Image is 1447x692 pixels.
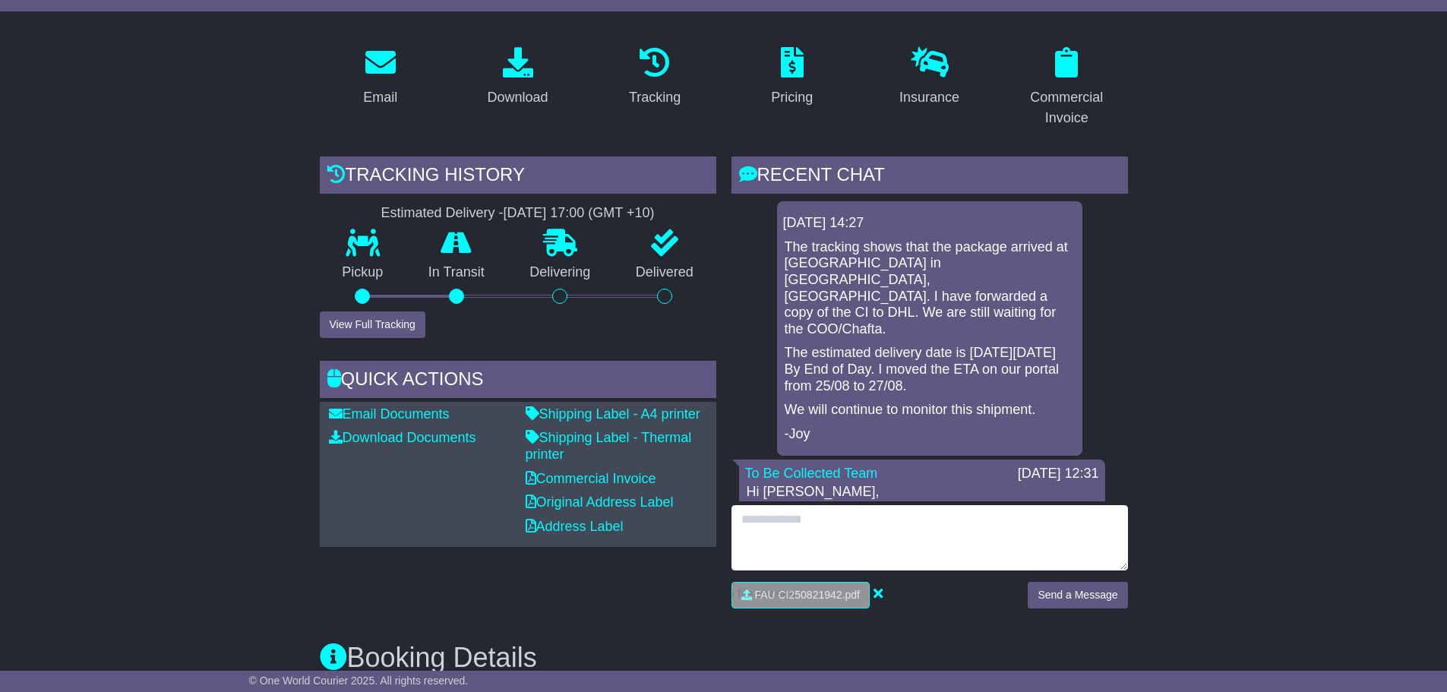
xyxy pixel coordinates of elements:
a: Insurance [889,42,969,113]
a: Download [477,42,558,113]
div: Tracking history [320,156,716,197]
a: Commercial Invoice [526,471,656,486]
p: Delivering [507,264,614,281]
a: Commercial Invoice [1006,42,1128,134]
p: -Joy [785,426,1075,443]
p: In Transit [406,264,507,281]
div: Estimated Delivery - [320,205,716,222]
div: [DATE] 17:00 (GMT +10) [504,205,655,222]
div: Commercial Invoice [1016,87,1118,128]
a: Shipping Label - Thermal printer [526,430,692,462]
div: [DATE] 12:31 [1018,466,1099,482]
div: RECENT CHAT [731,156,1128,197]
button: Send a Message [1028,582,1127,608]
div: Email [363,87,397,108]
span: © One World Courier 2025. All rights reserved. [249,675,469,687]
a: Original Address Label [526,495,674,510]
a: Email [353,42,407,113]
div: Pricing [771,87,813,108]
div: [DATE] 14:27 [783,215,1076,232]
a: Download Documents [329,430,476,445]
a: Address Label [526,519,624,534]
a: Shipping Label - A4 printer [526,406,700,422]
p: We will continue to monitor this shipment. [785,402,1075,419]
h3: Booking Details [320,643,1128,673]
div: Tracking [629,87,681,108]
div: Download [487,87,548,108]
a: Tracking [619,42,690,113]
p: Pickup [320,264,406,281]
p: The estimated delivery date is [DATE][DATE] By End of Day. I moved the ETA on our portal from 25/... [785,345,1075,394]
p: Hi [PERSON_NAME], [747,484,1098,501]
div: Insurance [899,87,959,108]
button: View Full Tracking [320,311,425,338]
p: Delivered [613,264,716,281]
a: To Be Collected Team [745,466,878,481]
a: Email Documents [329,406,450,422]
div: Quick Actions [320,361,716,402]
a: Pricing [761,42,823,113]
p: The tracking shows that the package arrived at [GEOGRAPHIC_DATA] in [GEOGRAPHIC_DATA], [GEOGRAPHI... [785,239,1075,338]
